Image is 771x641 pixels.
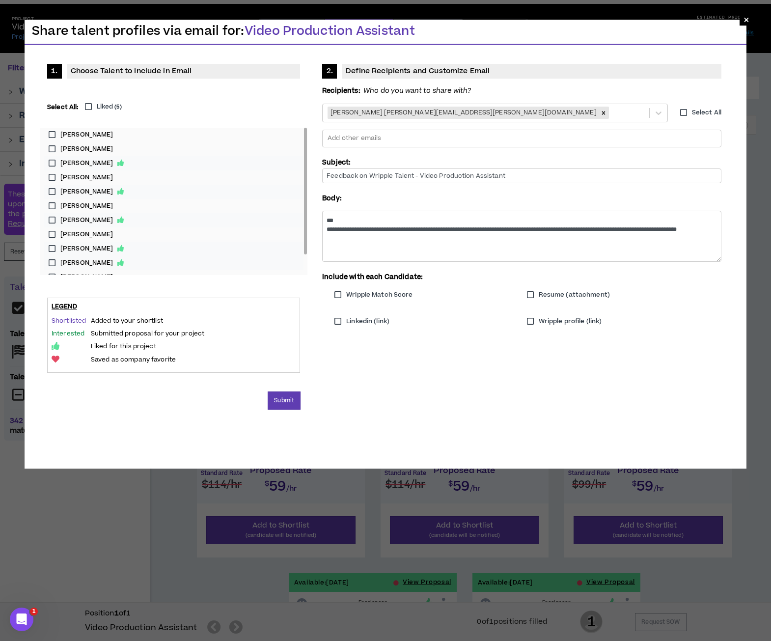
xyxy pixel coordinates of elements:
span: Interested [52,329,84,338]
strong: Select All: [47,103,79,111]
iframe: Intercom live chat [10,608,33,631]
p: Submitted proposal for your project [91,329,296,338]
span: [PERSON_NAME] [60,201,113,211]
div: Remove Christine Grahl christine.grahl@leicaus.com [598,107,609,119]
span: [PERSON_NAME] [60,187,113,196]
strong: Recipients: [322,86,360,96]
p: Liked for this project [91,342,296,351]
span: Video Production Assistant [245,23,415,40]
span: Define Recipients and Customize Email [342,64,721,79]
p: Added to your shortlist [91,316,296,325]
i: Who do you want to share with? [363,86,471,96]
span: [PERSON_NAME] [60,173,113,182]
span: × [743,14,749,26]
label: Linkedin (link) [330,314,394,329]
input: Feedback on Wripple Talent [322,168,721,183]
span: [PERSON_NAME] [60,130,113,139]
span: [PERSON_NAME] [60,216,113,225]
div: [PERSON_NAME] [PERSON_NAME][EMAIL_ADDRESS][PERSON_NAME][DOMAIN_NAME] [328,107,598,119]
h3: Share talent profiles via email for: [25,25,746,45]
p: Include with each Candidate: [322,272,721,282]
span: [PERSON_NAME] [60,258,113,268]
label: Select All [675,108,721,117]
span: Choose Talent to Include in Email [67,64,300,79]
p: Saved as company favorite [91,355,296,364]
span: [PERSON_NAME] [60,244,113,253]
h3: Legend [52,302,296,311]
label: Wripple profile (link) [522,314,607,329]
label: Wripple Match Score [330,288,417,302]
span: [PERSON_NAME] [60,273,113,282]
label: Subject: [322,158,351,167]
span: [PERSON_NAME] [60,144,113,154]
span: 2. [322,64,337,79]
span: 1 [30,608,38,615]
span: Shortlisted [52,316,86,325]
label: Liked [80,102,122,111]
button: Submit [268,391,301,410]
span: [PERSON_NAME] [60,230,113,239]
small: ( 5 ) [114,103,121,111]
label: Resume (attachment) [522,288,615,302]
p: Body: [322,194,721,204]
span: [PERSON_NAME] [60,159,113,168]
span: 1. [47,64,62,79]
